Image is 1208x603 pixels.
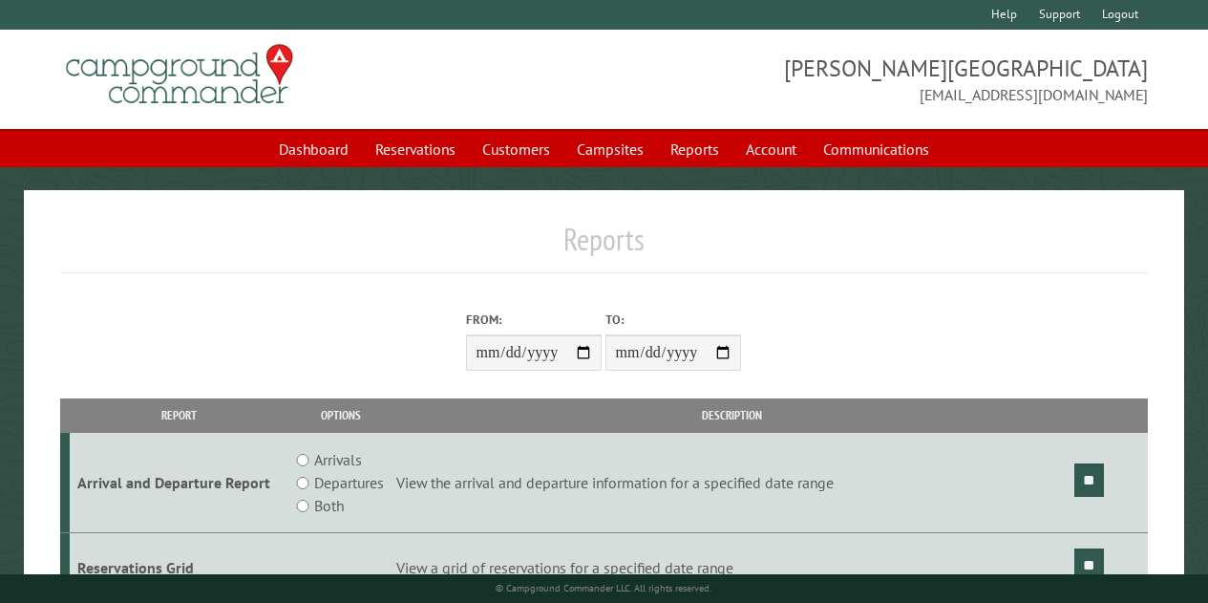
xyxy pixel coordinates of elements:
[70,433,287,533] td: Arrival and Departure Report
[734,131,808,167] a: Account
[565,131,655,167] a: Campsites
[496,582,711,594] small: © Campground Commander LLC. All rights reserved.
[605,311,741,329] label: To:
[393,398,1071,432] th: Description
[267,131,360,167] a: Dashboard
[604,53,1148,106] span: [PERSON_NAME][GEOGRAPHIC_DATA] [EMAIL_ADDRESS][DOMAIN_NAME]
[466,311,602,329] label: From:
[314,494,344,517] label: Both
[659,131,731,167] a: Reports
[471,131,562,167] a: Customers
[393,433,1071,533] td: View the arrival and departure information for a specified date range
[60,37,299,112] img: Campground Commander
[70,533,287,603] td: Reservations Grid
[287,398,393,432] th: Options
[393,533,1071,603] td: View a grid of reservations for a specified date range
[314,448,362,471] label: Arrivals
[60,221,1148,273] h1: Reports
[70,398,287,432] th: Report
[812,131,941,167] a: Communications
[314,471,384,494] label: Departures
[364,131,467,167] a: Reservations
